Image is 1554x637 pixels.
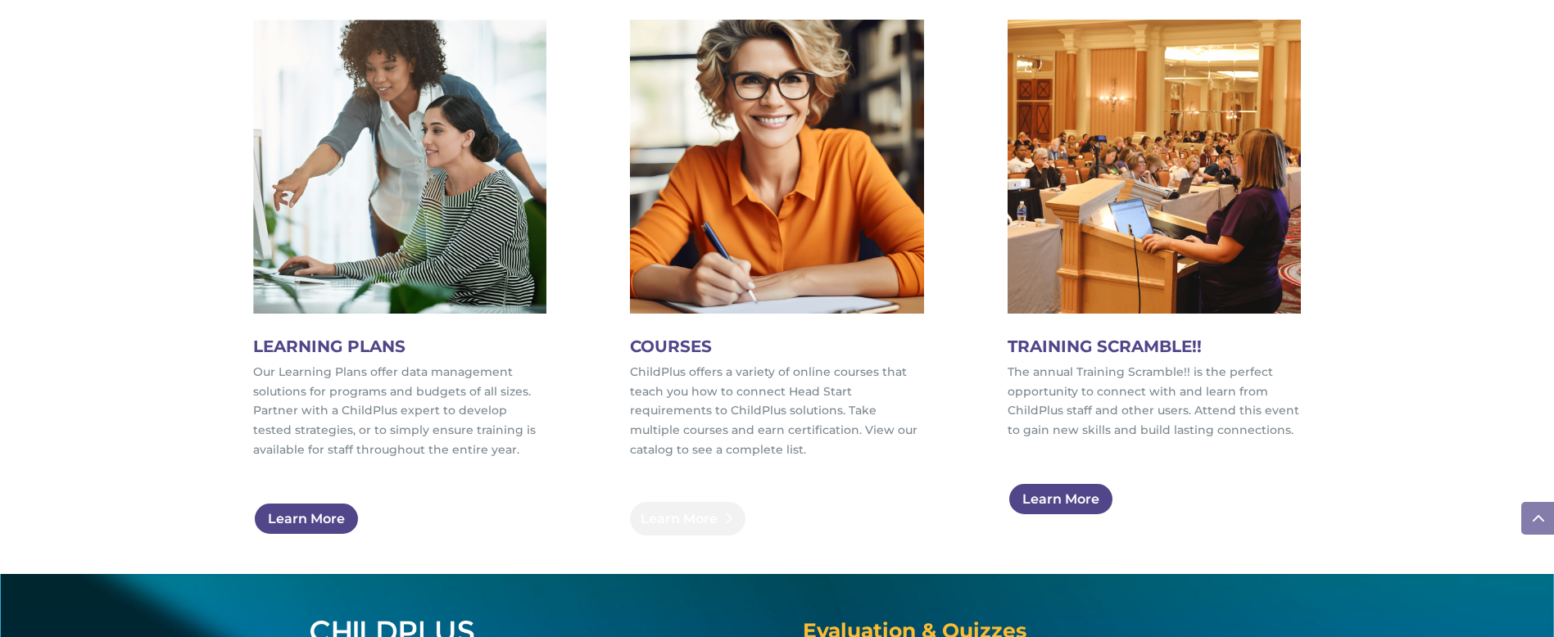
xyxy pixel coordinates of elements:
img: 2024 ChildPlus Training Scramble [1008,20,1301,313]
iframe: Chat Widget [1472,558,1554,637]
img: courses icon [630,20,923,313]
a: Learn More [630,502,745,535]
a: Learn More [253,502,360,535]
span: LEARNING PLANS [253,337,405,356]
span: TRAINING SCRAMBLE!! [1008,337,1202,356]
p: The annual Training Scramble!! is the perfect opportunity to connect with and learn from ChildPlu... [1008,363,1301,440]
a: Learn More [1008,482,1114,516]
span: COURSES [630,337,712,356]
p: Our Learning Plans offer data management solutions for programs and budgets of all sizes. Partner... [253,363,546,460]
p: ChildPlus offers a variety of online courses that teach you how to connect Head Start requirement... [630,363,923,460]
